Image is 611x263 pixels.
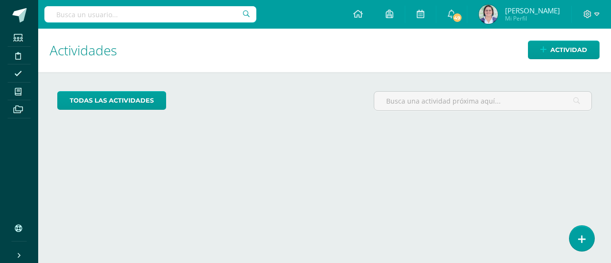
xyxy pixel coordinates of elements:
[452,12,462,23] span: 49
[505,6,560,15] span: [PERSON_NAME]
[550,41,587,59] span: Actividad
[57,91,166,110] a: todas las Actividades
[374,92,591,110] input: Busca una actividad próxima aquí...
[528,41,600,59] a: Actividad
[50,29,600,72] h1: Actividades
[479,5,498,24] img: cb6240ca9060cd5322fbe56422423029.png
[44,6,256,22] input: Busca un usuario...
[505,14,560,22] span: Mi Perfil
